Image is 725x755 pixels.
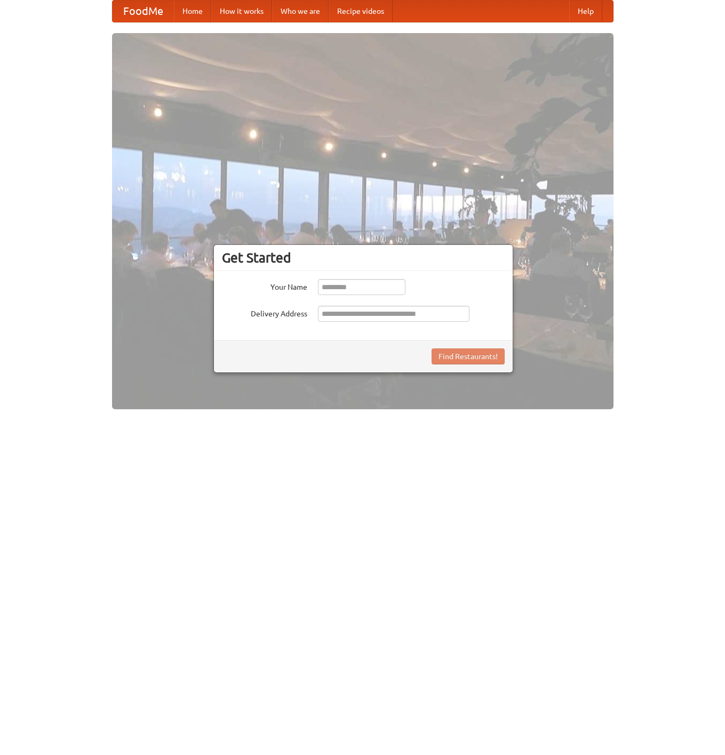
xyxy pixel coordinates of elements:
[222,279,307,292] label: Your Name
[174,1,211,22] a: Home
[272,1,329,22] a: Who we are
[113,1,174,22] a: FoodMe
[222,250,505,266] h3: Get Started
[211,1,272,22] a: How it works
[222,306,307,319] label: Delivery Address
[432,348,505,364] button: Find Restaurants!
[329,1,393,22] a: Recipe videos
[569,1,602,22] a: Help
